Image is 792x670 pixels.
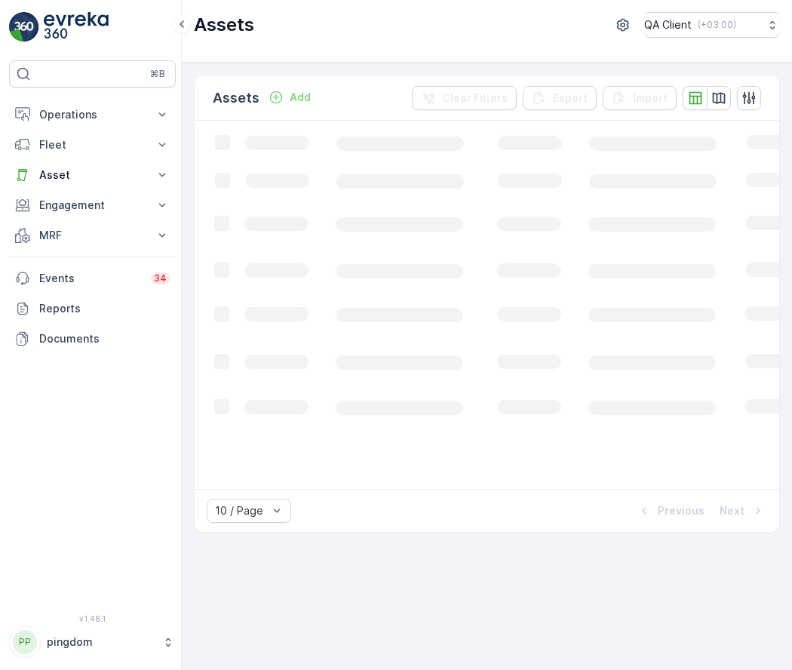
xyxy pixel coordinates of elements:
[9,324,176,354] a: Documents
[9,626,176,658] button: PPpingdom
[39,198,146,213] p: Engagement
[44,12,109,42] img: logo_light-DOdMpM7g.png
[412,86,517,110] button: Clear Filters
[213,88,259,109] p: Assets
[39,167,146,183] p: Asset
[39,271,142,286] p: Events
[39,301,170,316] p: Reports
[150,68,165,80] p: ⌘B
[658,503,705,518] p: Previous
[698,19,736,31] p: ( +03:00 )
[154,272,167,284] p: 34
[9,130,176,160] button: Fleet
[644,17,692,32] p: QA Client
[39,137,146,152] p: Fleet
[9,160,176,190] button: Asset
[9,263,176,294] a: Events34
[39,107,146,122] p: Operations
[9,190,176,220] button: Engagement
[603,86,677,110] button: Import
[39,228,146,243] p: MRF
[9,614,176,623] span: v 1.48.1
[9,12,39,42] img: logo
[47,635,155,650] p: pingdom
[39,331,170,346] p: Documents
[9,294,176,324] a: Reports
[290,90,311,105] p: Add
[262,88,317,106] button: Add
[644,12,780,38] button: QA Client(+03:00)
[9,220,176,250] button: MRF
[635,502,706,520] button: Previous
[9,100,176,130] button: Operations
[13,630,37,654] div: PP
[720,503,744,518] p: Next
[194,13,254,37] p: Assets
[523,86,597,110] button: Export
[633,91,668,106] p: Import
[442,91,508,106] p: Clear Filters
[718,502,767,520] button: Next
[553,91,588,106] p: Export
